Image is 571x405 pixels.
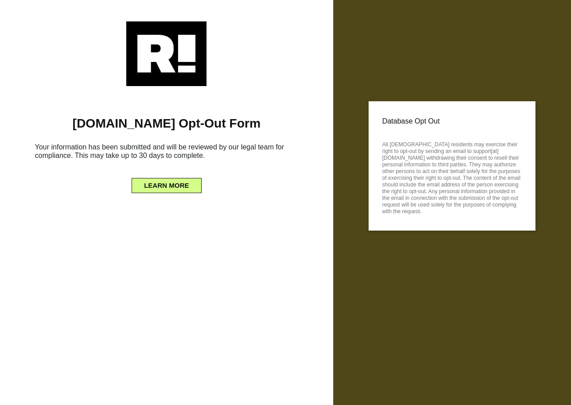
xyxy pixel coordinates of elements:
[132,178,202,193] button: LEARN MORE
[13,139,320,167] h6: Your information has been submitted and will be reviewed by our legal team for compliance. This m...
[13,116,320,131] h1: [DOMAIN_NAME] Opt-Out Form
[382,115,522,128] p: Database Opt Out
[382,139,522,215] p: All [DEMOGRAPHIC_DATA] residents may exercise their right to opt-out by sending an email to suppo...
[126,21,207,86] img: Retention.com
[132,179,202,186] a: LEARN MORE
